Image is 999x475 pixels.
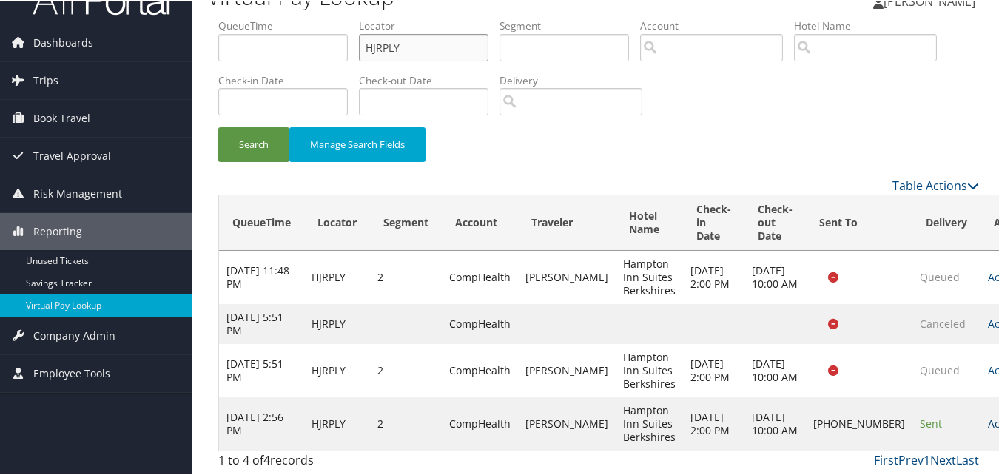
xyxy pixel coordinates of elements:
[616,249,683,303] td: Hampton Inn Suites Berkshires
[219,249,304,303] td: [DATE] 11:48 PM
[33,354,110,391] span: Employee Tools
[219,343,304,396] td: [DATE] 5:51 PM
[359,17,499,32] label: Locator
[920,269,960,283] span: Queued
[304,249,370,303] td: HJRPLY
[33,61,58,98] span: Trips
[499,17,640,32] label: Segment
[912,194,980,249] th: Delivery: activate to sort column ascending
[218,126,289,161] button: Search
[304,194,370,249] th: Locator: activate to sort column ascending
[370,194,442,249] th: Segment: activate to sort column ascending
[219,194,304,249] th: QueueTime: activate to sort column ascending
[518,249,616,303] td: [PERSON_NAME]
[359,72,499,87] label: Check-out Date
[920,315,966,329] span: Canceled
[640,17,794,32] label: Account
[616,396,683,449] td: Hampton Inn Suites Berkshires
[219,396,304,449] td: [DATE] 2:56 PM
[683,343,744,396] td: [DATE] 2:00 PM
[806,396,912,449] td: [PHONE_NUMBER]
[892,176,979,192] a: Table Actions
[874,451,898,467] a: First
[289,126,425,161] button: Manage Search Fields
[683,249,744,303] td: [DATE] 2:00 PM
[794,17,948,32] label: Hotel Name
[683,396,744,449] td: [DATE] 2:00 PM
[518,343,616,396] td: [PERSON_NAME]
[33,174,122,211] span: Risk Management
[744,249,806,303] td: [DATE] 10:00 AM
[33,212,82,249] span: Reporting
[956,451,979,467] a: Last
[930,451,956,467] a: Next
[920,415,942,429] span: Sent
[744,194,806,249] th: Check-out Date: activate to sort column ascending
[518,194,616,249] th: Traveler: activate to sort column ascending
[33,23,93,60] span: Dashboards
[616,194,683,249] th: Hotel Name: activate to sort column ascending
[304,396,370,449] td: HJRPLY
[442,249,518,303] td: CompHealth
[370,343,442,396] td: 2
[33,316,115,353] span: Company Admin
[744,396,806,449] td: [DATE] 10:00 AM
[304,303,370,343] td: HJRPLY
[898,451,924,467] a: Prev
[304,343,370,396] td: HJRPLY
[442,396,518,449] td: CompHealth
[218,72,359,87] label: Check-in Date
[218,450,392,475] div: 1 to 4 of records
[683,194,744,249] th: Check-in Date: activate to sort column ascending
[518,396,616,449] td: [PERSON_NAME]
[920,362,960,376] span: Queued
[616,343,683,396] td: Hampton Inn Suites Berkshires
[33,136,111,173] span: Travel Approval
[370,249,442,303] td: 2
[442,303,518,343] td: CompHealth
[442,343,518,396] td: CompHealth
[499,72,653,87] label: Delivery
[218,17,359,32] label: QueueTime
[370,396,442,449] td: 2
[219,303,304,343] td: [DATE] 5:51 PM
[744,343,806,396] td: [DATE] 10:00 AM
[806,194,912,249] th: Sent To: activate to sort column ascending
[442,194,518,249] th: Account: activate to sort column ascending
[263,451,270,467] span: 4
[924,451,930,467] a: 1
[33,98,90,135] span: Book Travel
